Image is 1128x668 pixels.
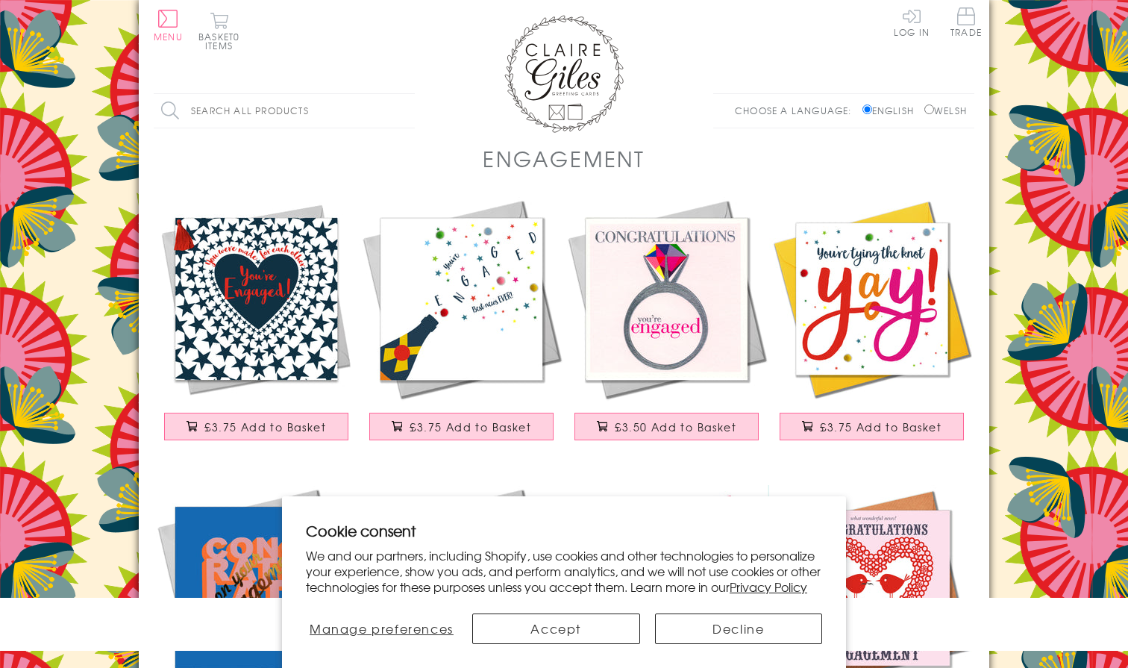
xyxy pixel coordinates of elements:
[769,196,974,455] a: Wedding Engagement Card, Tying the Knot Yay! Embellished with colourful pompoms £3.75 Add to Basket
[154,196,359,455] a: Engagement Card, Heart in Stars, Wedding, Embellished with a colourful tassel £3.75 Add to Basket
[410,419,531,434] span: £3.75 Add to Basket
[894,7,930,37] a: Log In
[924,104,934,114] input: Welsh
[730,578,807,596] a: Privacy Policy
[655,614,823,644] button: Decline
[735,104,859,117] p: Choose a language:
[369,413,554,440] button: £3.75 Add to Basket
[204,419,326,434] span: £3.75 Add to Basket
[306,614,457,644] button: Manage preferences
[862,104,872,114] input: English
[862,104,921,117] label: English
[205,30,239,52] span: 0 items
[950,7,982,40] a: Trade
[483,143,645,174] h1: Engagement
[820,419,941,434] span: £3.75 Add to Basket
[310,619,454,637] span: Manage preferences
[615,419,736,434] span: £3.50 Add to Basket
[950,7,982,37] span: Trade
[564,196,769,402] img: Wedding Card, Ring, Congratulations you're Engaged, Embossed and Foiled text
[306,520,822,541] h2: Cookie consent
[359,196,564,455] a: Wedding Card, Pop! You're Engaged Best News, Embellished with colourful pompoms £3.75 Add to Basket
[924,104,967,117] label: Welsh
[154,30,183,43] span: Menu
[504,15,624,133] img: Claire Giles Greetings Cards
[164,413,349,440] button: £3.75 Add to Basket
[400,94,415,128] input: Search
[154,196,359,402] img: Engagement Card, Heart in Stars, Wedding, Embellished with a colourful tassel
[564,196,769,455] a: Wedding Card, Ring, Congratulations you're Engaged, Embossed and Foiled text £3.50 Add to Basket
[154,10,183,41] button: Menu
[574,413,759,440] button: £3.50 Add to Basket
[198,12,239,50] button: Basket0 items
[780,413,965,440] button: £3.75 Add to Basket
[769,196,974,402] img: Wedding Engagement Card, Tying the Knot Yay! Embellished with colourful pompoms
[472,614,640,644] button: Accept
[359,196,564,402] img: Wedding Card, Pop! You're Engaged Best News, Embellished with colourful pompoms
[154,94,415,128] input: Search all products
[306,548,822,594] p: We and our partners, including Shopify, use cookies and other technologies to personalize your ex...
